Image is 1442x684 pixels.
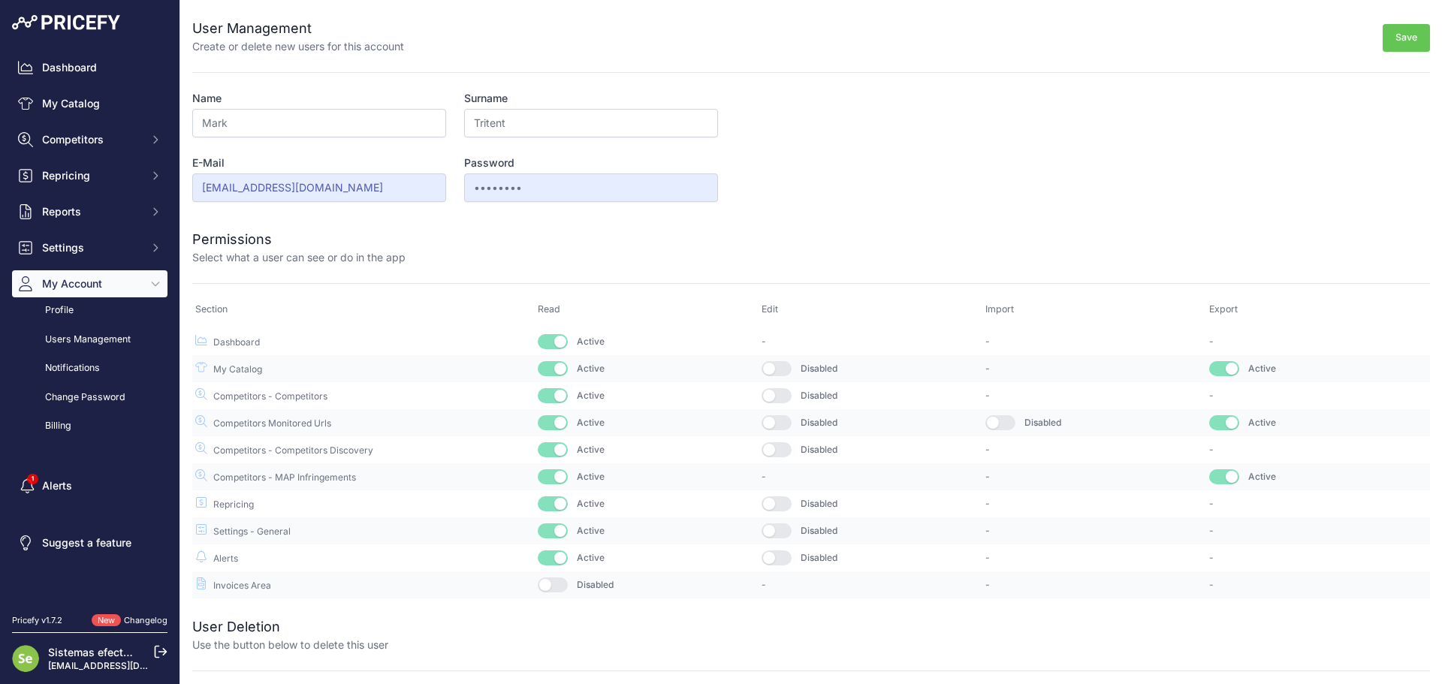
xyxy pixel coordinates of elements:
[577,363,605,374] span: Active
[577,444,605,455] span: Active
[12,384,167,411] a: Change Password
[577,390,605,401] span: Active
[12,162,167,189] button: Repricing
[192,616,388,637] h2: User Deletion
[801,444,837,455] span: Disabled
[192,18,404,39] h2: User Management
[12,15,120,30] img: Pricefy Logo
[195,303,315,317] p: Section
[577,498,605,509] span: Active
[762,579,979,591] p: -
[12,126,167,153] button: Competitors
[42,168,140,183] span: Repricing
[985,303,1106,317] p: Import
[1209,552,1427,564] p: -
[762,303,882,317] p: Edit
[195,388,532,402] p: Competitors - Competitors
[12,54,167,596] nav: Sidebar
[985,471,1203,483] p: -
[762,471,979,483] p: -
[12,54,167,81] a: Dashboard
[48,660,205,671] a: [EMAIL_ADDRESS][DOMAIN_NAME]
[192,250,406,265] p: Select what a user can see or do in the app
[12,297,167,324] a: Profile
[195,469,532,484] p: Competitors - MAP Infringements
[42,132,140,147] span: Competitors
[48,646,148,658] a: Sistemas efectoLed
[801,417,837,428] span: Disabled
[192,231,272,247] span: Permissions
[985,390,1203,402] p: -
[801,363,837,374] span: Disabled
[762,336,979,348] p: -
[801,390,837,401] span: Disabled
[985,363,1203,375] p: -
[192,155,446,170] label: E-Mail
[1209,498,1427,510] p: -
[195,361,532,375] p: My Catalog
[464,91,718,106] label: Surname
[1248,363,1276,374] span: Active
[12,327,167,353] a: Users Management
[538,303,658,317] p: Read
[1024,417,1061,428] span: Disabled
[464,155,718,170] label: Password
[1383,24,1430,52] button: Save
[12,270,167,297] button: My Account
[195,523,532,538] p: Settings - General
[192,39,404,54] p: Create or delete new users for this account
[1209,579,1427,591] p: -
[577,417,605,428] span: Active
[12,198,167,225] button: Reports
[1209,525,1427,537] p: -
[195,577,532,592] p: Invoices Area
[1248,471,1276,482] span: Active
[1209,303,1329,317] p: Export
[195,442,532,457] p: Competitors - Competitors Discovery
[577,525,605,536] span: Active
[42,276,140,291] span: My Account
[12,234,167,261] button: Settings
[985,498,1203,510] p: -
[195,415,532,429] p: Competitors Monitored Urls
[801,525,837,536] span: Disabled
[92,614,121,627] span: New
[577,471,605,482] span: Active
[12,529,167,556] a: Suggest a feature
[801,498,837,509] span: Disabled
[801,552,837,563] span: Disabled
[195,496,532,511] p: Repricing
[124,615,167,625] a: Changelog
[12,90,167,117] a: My Catalog
[577,336,605,347] span: Active
[42,240,140,255] span: Settings
[42,204,140,219] span: Reports
[1209,336,1427,348] p: -
[1209,444,1427,456] p: -
[985,444,1203,456] p: -
[577,552,605,563] span: Active
[12,472,167,499] a: Alerts
[985,552,1203,564] p: -
[985,336,1203,348] p: -
[12,355,167,381] a: Notifications
[577,579,614,590] span: Disabled
[192,637,388,652] p: Use the button below to delete this user
[985,579,1203,591] p: -
[12,413,167,439] a: Billing
[12,614,62,627] div: Pricefy v1.7.2
[192,91,446,106] label: Name
[985,525,1203,537] p: -
[1248,417,1276,428] span: Active
[1209,390,1427,402] p: -
[195,334,532,348] p: Dashboard
[195,550,532,565] p: Alerts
